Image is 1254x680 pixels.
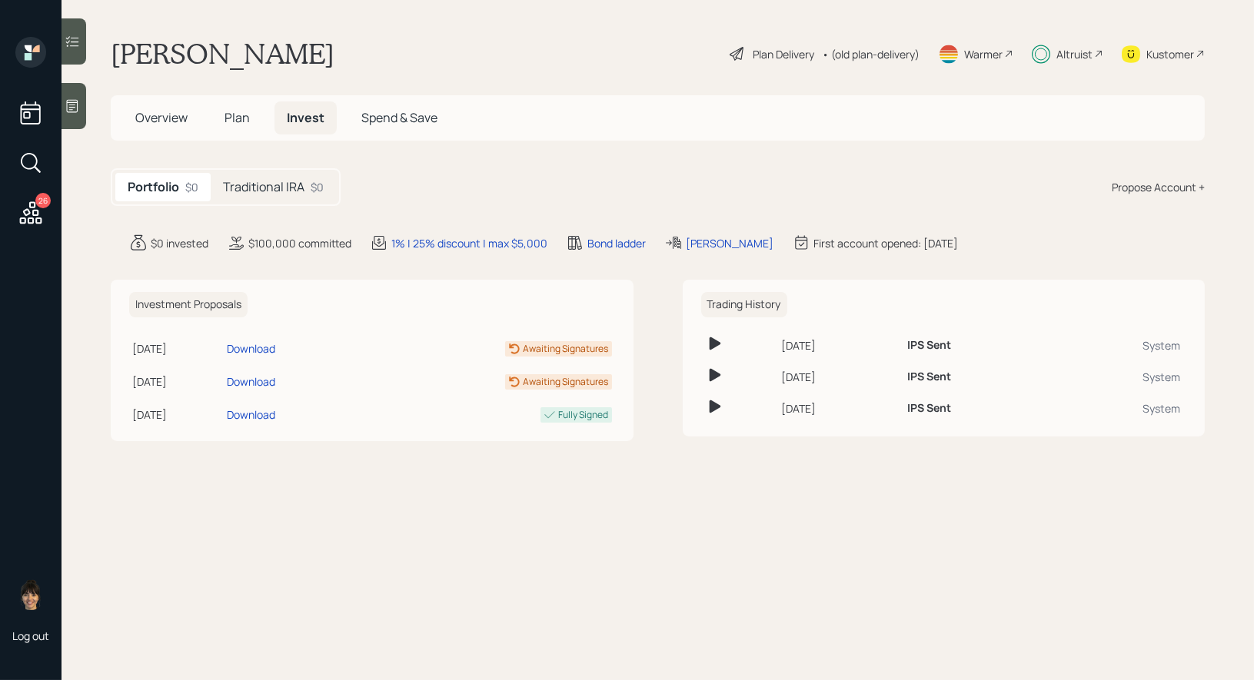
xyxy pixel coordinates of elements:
[248,235,351,251] div: $100,000 committed
[132,373,221,390] div: [DATE]
[223,180,304,194] h5: Traditional IRA
[361,109,437,126] span: Spend & Save
[907,402,951,415] h6: IPS Sent
[391,235,547,251] div: 1% | 25% discount | max $5,000
[1058,337,1180,353] div: System
[907,339,951,352] h6: IPS Sent
[1112,179,1205,195] div: Propose Account +
[135,109,188,126] span: Overview
[35,193,51,208] div: 26
[132,340,221,357] div: [DATE]
[111,37,334,71] h1: [PERSON_NAME]
[1058,369,1180,385] div: System
[228,340,276,357] div: Download
[1058,400,1180,416] div: System
[1056,46,1093,62] div: Altruist
[129,292,248,317] h6: Investment Proposals
[822,46,920,62] div: • (old plan-delivery)
[185,179,198,195] div: $0
[964,46,1003,62] div: Warmer
[1146,46,1194,62] div: Kustomer
[151,235,208,251] div: $0 invested
[228,406,276,423] div: Download
[587,235,646,251] div: Bond ladder
[686,235,773,251] div: [PERSON_NAME]
[753,46,814,62] div: Plan Delivery
[15,579,46,610] img: treva-nostdahl-headshot.png
[311,179,324,195] div: $0
[813,235,958,251] div: First account opened: [DATE]
[781,337,895,353] div: [DATE]
[287,109,324,126] span: Invest
[701,292,787,317] h6: Trading History
[559,408,609,422] div: Fully Signed
[12,629,49,643] div: Log out
[781,400,895,416] div: [DATE]
[225,109,250,126] span: Plan
[128,180,179,194] h5: Portfolio
[907,370,951,383] h6: IPS Sent
[524,375,609,389] div: Awaiting Signatures
[524,342,609,356] div: Awaiting Signatures
[781,369,895,385] div: [DATE]
[132,406,221,423] div: [DATE]
[228,373,276,390] div: Download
